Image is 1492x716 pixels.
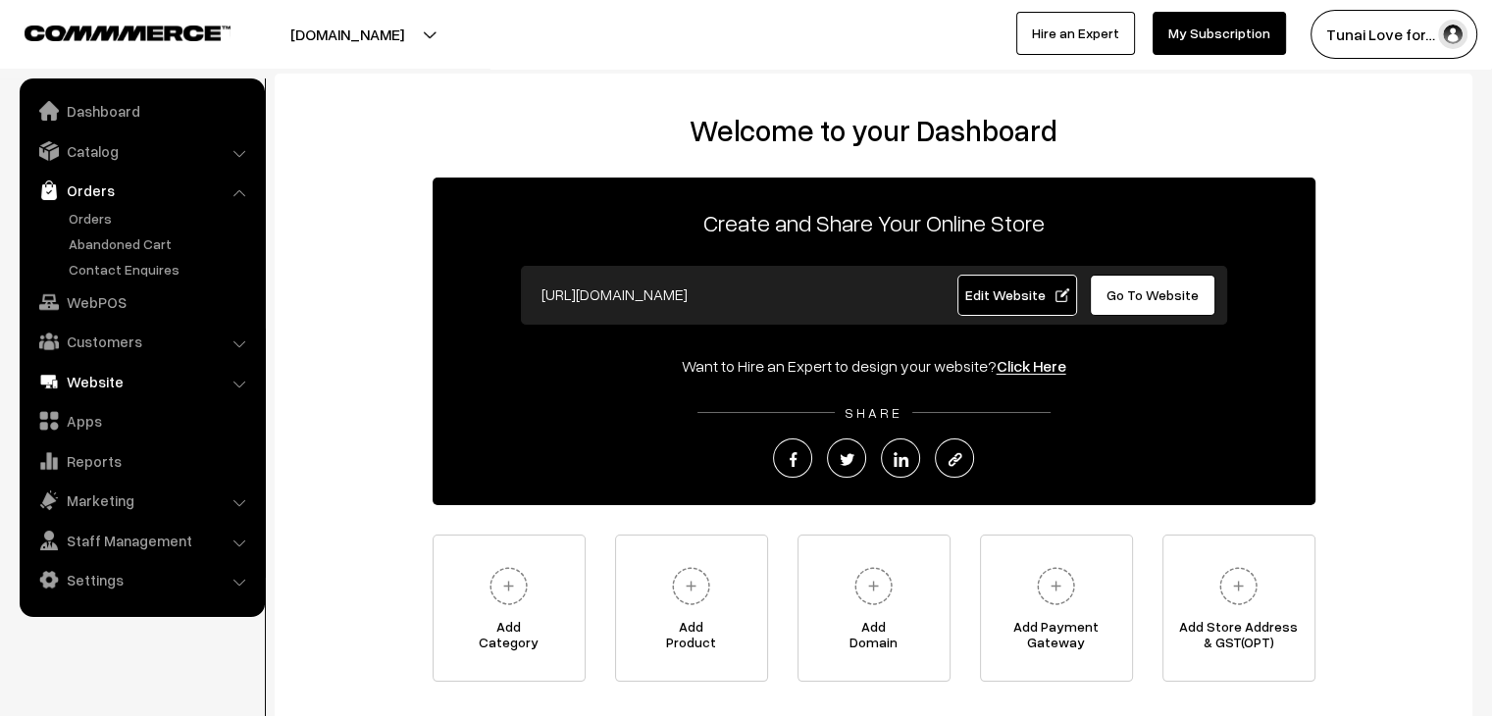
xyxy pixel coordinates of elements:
a: AddDomain [797,535,951,682]
img: plus.svg [664,559,718,613]
a: Orders [25,173,258,208]
span: Add Domain [798,619,950,658]
a: AddCategory [433,535,586,682]
a: Dashboard [25,93,258,128]
img: plus.svg [482,559,536,613]
span: Go To Website [1106,286,1199,303]
a: Add PaymentGateway [980,535,1133,682]
a: WebPOS [25,284,258,320]
img: plus.svg [1029,559,1083,613]
a: Settings [25,562,258,597]
button: Tunai Love for… [1311,10,1477,59]
img: plus.svg [1211,559,1265,613]
img: COMMMERCE [25,26,231,40]
a: Orders [64,208,258,229]
a: COMMMERCE [25,20,196,43]
a: Reports [25,443,258,479]
a: Catalog [25,133,258,169]
span: Add Product [616,619,767,658]
a: Marketing [25,483,258,518]
a: Customers [25,324,258,359]
p: Create and Share Your Online Store [433,205,1315,240]
a: Contact Enquires [64,259,258,280]
span: Add Category [434,619,585,658]
img: user [1438,20,1467,49]
a: Website [25,364,258,399]
a: Edit Website [957,275,1077,316]
a: Add Store Address& GST(OPT) [1162,535,1315,682]
button: [DOMAIN_NAME] [222,10,473,59]
h2: Welcome to your Dashboard [294,113,1453,148]
a: Go To Website [1090,275,1216,316]
span: Add Payment Gateway [981,619,1132,658]
a: My Subscription [1153,12,1286,55]
div: Want to Hire an Expert to design your website? [433,354,1315,378]
span: SHARE [835,404,912,421]
a: Apps [25,403,258,438]
a: Hire an Expert [1016,12,1135,55]
span: Edit Website [964,286,1069,303]
a: AddProduct [615,535,768,682]
a: Abandoned Cart [64,233,258,254]
a: Staff Management [25,523,258,558]
img: plus.svg [847,559,900,613]
a: Click Here [997,356,1066,376]
span: Add Store Address & GST(OPT) [1163,619,1314,658]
